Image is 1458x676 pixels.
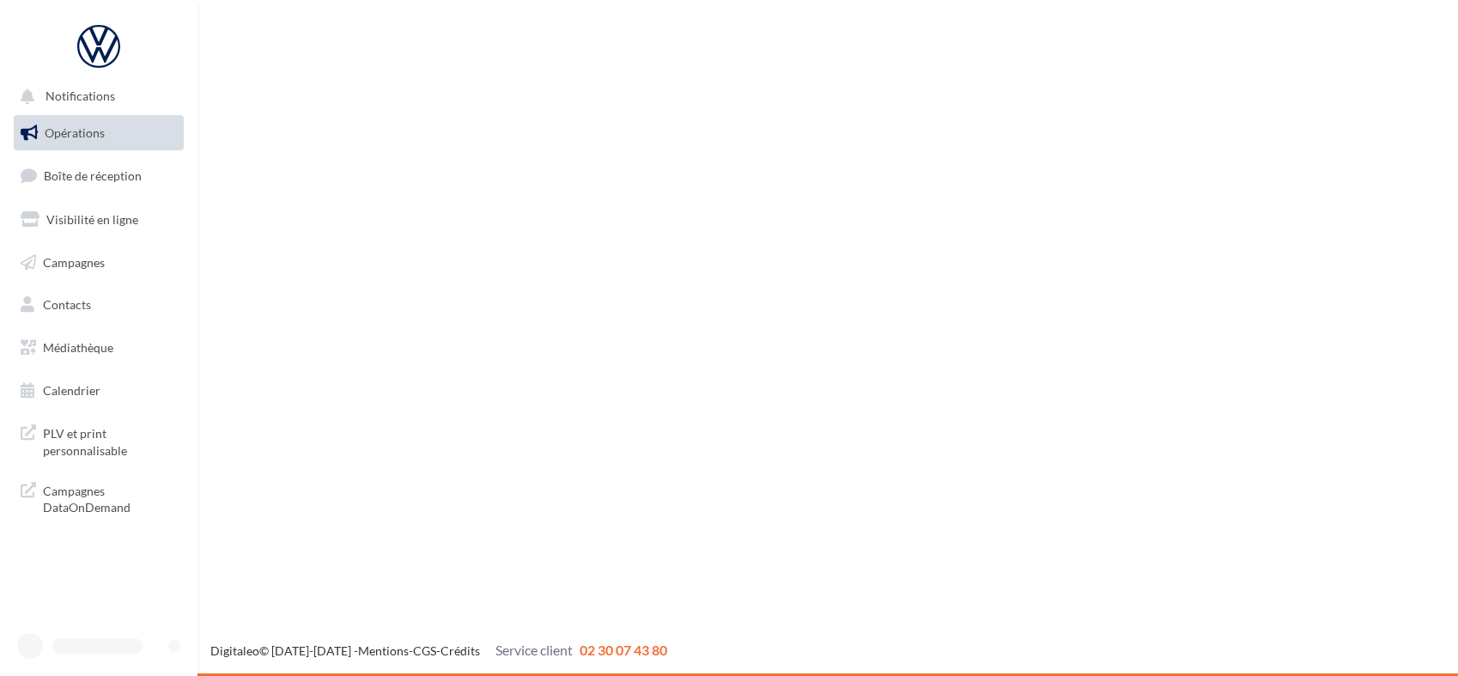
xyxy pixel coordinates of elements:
[10,157,187,194] a: Boîte de réception
[43,340,113,355] span: Médiathèque
[10,472,187,523] a: Campagnes DataOnDemand
[10,415,187,466] a: PLV et print personnalisable
[44,168,142,183] span: Boîte de réception
[43,479,177,516] span: Campagnes DataOnDemand
[10,115,187,151] a: Opérations
[358,643,409,658] a: Mentions
[10,373,187,409] a: Calendrier
[43,383,100,398] span: Calendrier
[10,330,187,366] a: Médiathèque
[43,254,105,269] span: Campagnes
[10,287,187,323] a: Contacts
[440,643,480,658] a: Crédits
[580,642,667,658] span: 02 30 07 43 80
[495,642,573,658] span: Service client
[413,643,436,658] a: CGS
[43,297,91,312] span: Contacts
[46,212,138,227] span: Visibilité en ligne
[210,643,667,658] span: © [DATE]-[DATE] - - -
[10,245,187,281] a: Campagnes
[210,643,259,658] a: Digitaleo
[10,202,187,238] a: Visibilité en ligne
[45,125,105,140] span: Opérations
[43,422,177,459] span: PLV et print personnalisable
[46,89,115,104] span: Notifications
